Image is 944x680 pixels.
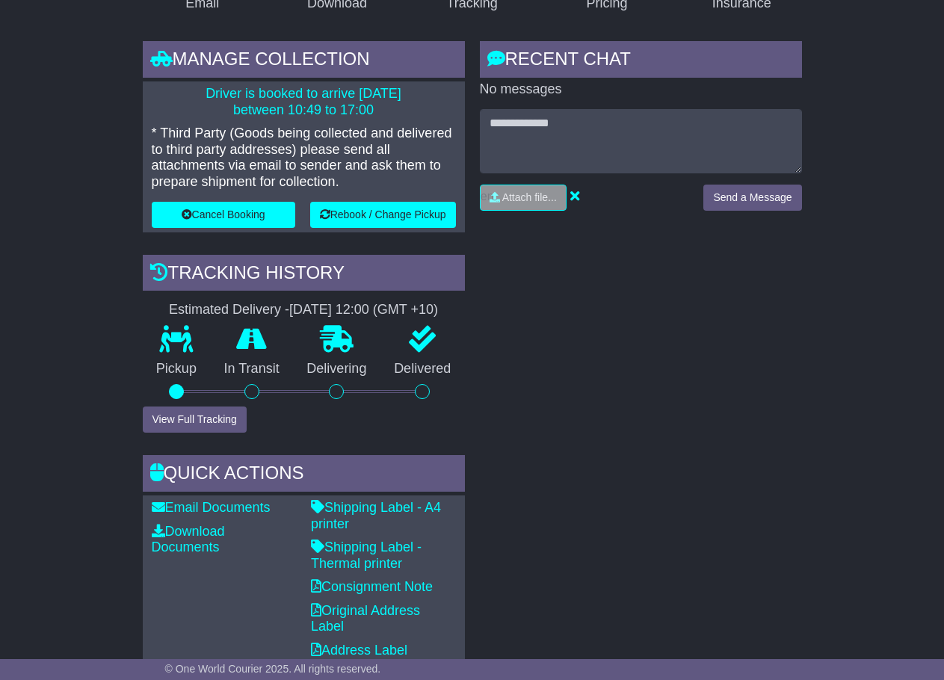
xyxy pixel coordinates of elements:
a: Email Documents [152,500,271,515]
a: Address Label [311,643,407,658]
div: Estimated Delivery - [143,302,465,318]
p: * Third Party (Goods being collected and delivered to third party addresses) please send all atta... [152,126,456,190]
button: Rebook / Change Pickup [310,202,456,228]
div: Tracking history [143,255,465,295]
button: Cancel Booking [152,202,295,228]
p: Driver is booked to arrive [DATE] between 10:49 to 17:00 [152,86,456,118]
div: [DATE] 12:00 (GMT +10) [289,302,438,318]
p: Pickup [143,361,211,377]
p: Delivered [380,361,465,377]
p: In Transit [210,361,293,377]
a: Shipping Label - Thermal printer [311,540,422,571]
button: View Full Tracking [143,407,247,433]
div: Quick Actions [143,455,465,495]
button: Send a Message [703,185,801,211]
p: Delivering [293,361,380,377]
a: Download Documents [152,524,225,555]
div: Manage collection [143,41,465,81]
p: No messages [480,81,802,98]
a: Consignment Note [311,579,433,594]
div: RECENT CHAT [480,41,802,81]
a: Original Address Label [311,603,420,634]
a: Shipping Label - A4 printer [311,500,441,531]
span: © One World Courier 2025. All rights reserved. [165,663,381,675]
